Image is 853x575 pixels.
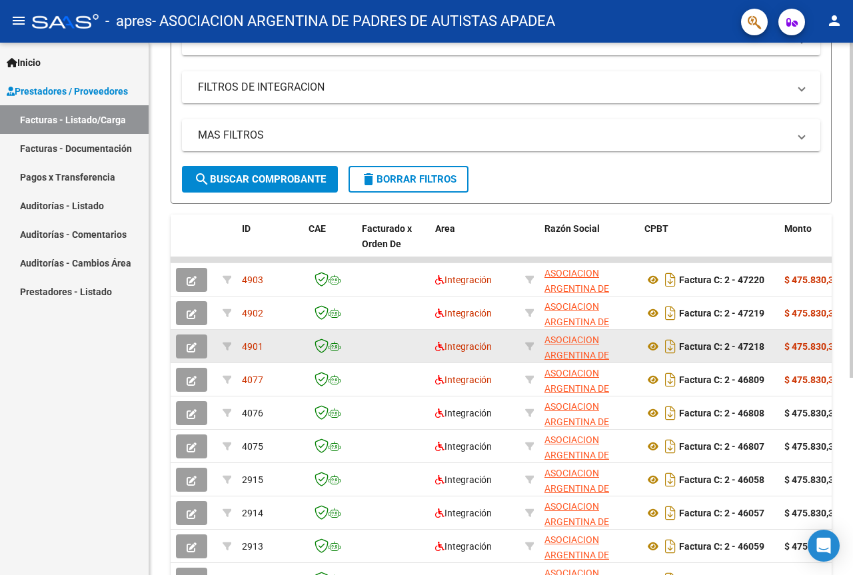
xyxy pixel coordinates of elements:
[662,302,679,324] i: Descargar documento
[662,536,679,557] i: Descargar documento
[242,508,263,518] span: 2914
[662,436,679,457] i: Descargar documento
[435,341,492,352] span: Integración
[639,215,779,273] datatable-header-cell: CPBT
[808,530,840,562] div: Open Intercom Messenger
[242,474,263,485] span: 2915
[182,119,820,151] mat-expansion-panel-header: MAS FILTROS
[435,308,492,318] span: Integración
[7,84,128,99] span: Prestadores / Proveedores
[784,275,839,285] strong: $ 475.830,36
[662,369,679,390] i: Descargar documento
[435,541,492,552] span: Integración
[11,13,27,29] mat-icon: menu
[349,166,468,193] button: Borrar Filtros
[152,7,555,36] span: - ASOCIACION ARGENTINA DE PADRES DE AUTISTAS APADEA
[539,215,639,273] datatable-header-cell: Razón Social
[242,441,263,452] span: 4075
[679,275,764,285] strong: Factura C: 2 - 47220
[679,541,764,552] strong: Factura C: 2 - 46059
[242,275,263,285] span: 4903
[242,541,263,552] span: 2913
[237,215,303,273] datatable-header-cell: ID
[826,13,842,29] mat-icon: person
[362,223,412,249] span: Facturado x Orden De
[303,215,357,273] datatable-header-cell: CAE
[357,215,430,273] datatable-header-cell: Facturado x Orden De
[361,171,377,187] mat-icon: delete
[784,408,839,418] strong: $ 475.830,36
[435,474,492,485] span: Integración
[361,173,456,185] span: Borrar Filtros
[679,441,764,452] strong: Factura C: 2 - 46807
[430,215,520,273] datatable-header-cell: Area
[544,334,622,390] span: ASOCIACION ARGENTINA DE PADRES DE AUTISTAS APADEA
[662,402,679,424] i: Descargar documento
[544,501,622,557] span: ASOCIACION ARGENTINA DE PADRES DE AUTISTAS APADEA
[679,408,764,418] strong: Factura C: 2 - 46808
[544,499,634,527] div: 30681510741
[544,368,622,424] span: ASOCIACION ARGENTINA DE PADRES DE AUTISTAS APADEA
[544,432,634,460] div: 30681510741
[198,80,788,95] mat-panel-title: FILTROS DE INTEGRACION
[182,71,820,103] mat-expansion-panel-header: FILTROS DE INTEGRACION
[784,474,839,485] strong: $ 475.830,36
[309,223,326,234] span: CAE
[435,408,492,418] span: Integración
[435,441,492,452] span: Integración
[679,308,764,318] strong: Factura C: 2 - 47219
[784,508,839,518] strong: $ 475.830,36
[784,223,812,234] span: Monto
[435,275,492,285] span: Integración
[242,408,263,418] span: 4076
[679,341,764,352] strong: Factura C: 2 - 47218
[544,399,634,427] div: 30681510741
[194,171,210,187] mat-icon: search
[784,308,839,318] strong: $ 475.830,36
[784,441,839,452] strong: $ 475.830,36
[198,128,788,143] mat-panel-title: MAS FILTROS
[435,374,492,385] span: Integración
[784,541,839,552] strong: $ 475.830,36
[544,332,634,360] div: 30681510741
[662,336,679,357] i: Descargar documento
[194,173,326,185] span: Buscar Comprobante
[435,508,492,518] span: Integración
[242,374,263,385] span: 4077
[544,366,634,394] div: 30681510741
[544,434,622,490] span: ASOCIACION ARGENTINA DE PADRES DE AUTISTAS APADEA
[784,374,839,385] strong: $ 475.830,36
[435,223,455,234] span: Area
[105,7,152,36] span: - apres
[242,223,251,234] span: ID
[544,301,622,357] span: ASOCIACION ARGENTINA DE PADRES DE AUTISTAS APADEA
[242,308,263,318] span: 4902
[662,469,679,490] i: Descargar documento
[544,466,634,494] div: 30681510741
[544,532,634,560] div: 30681510741
[679,508,764,518] strong: Factura C: 2 - 46057
[544,268,622,324] span: ASOCIACION ARGENTINA DE PADRES DE AUTISTAS APADEA
[242,341,263,352] span: 4901
[544,266,634,294] div: 30681510741
[679,374,764,385] strong: Factura C: 2 - 46809
[662,269,679,290] i: Descargar documento
[784,341,839,352] strong: $ 475.830,36
[544,299,634,327] div: 30681510741
[679,474,764,485] strong: Factura C: 2 - 46058
[662,502,679,524] i: Descargar documento
[644,223,668,234] span: CPBT
[544,401,622,457] span: ASOCIACION ARGENTINA DE PADRES DE AUTISTAS APADEA
[7,55,41,70] span: Inicio
[182,166,338,193] button: Buscar Comprobante
[544,468,622,524] span: ASOCIACION ARGENTINA DE PADRES DE AUTISTAS APADEA
[544,223,600,234] span: Razón Social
